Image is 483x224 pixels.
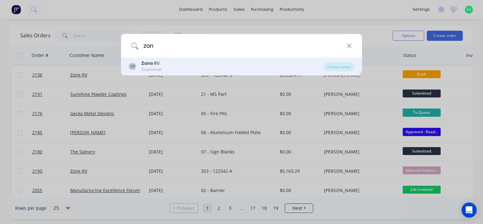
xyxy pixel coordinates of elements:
[138,34,347,58] input: Enter a customer name to create a new order...
[141,60,150,66] b: Zon
[462,202,477,218] div: Open Intercom Messenger
[324,62,354,71] div: Create order
[129,63,136,70] div: ZR
[141,67,162,72] div: Customer
[141,60,162,67] div: e RV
